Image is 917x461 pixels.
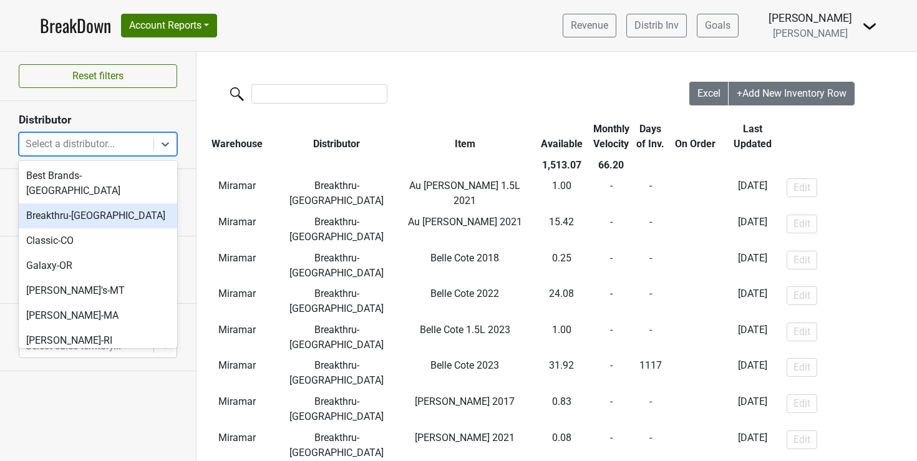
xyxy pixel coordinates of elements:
[19,114,177,127] h3: Distributor
[669,176,721,212] td: -
[278,319,396,356] td: Breakthru-[GEOGRAPHIC_DATA]
[19,253,177,278] div: Galaxy-OR
[196,248,278,284] td: Miramar
[632,283,669,319] td: -
[533,119,590,155] th: Available: activate to sort column ascending
[590,319,633,356] td: -
[415,395,515,407] span: [PERSON_NAME] 2017
[278,248,396,284] td: Breakthru-[GEOGRAPHIC_DATA]
[669,211,721,248] td: -
[632,119,669,155] th: Days of Inv.: activate to sort column ascending
[396,119,533,155] th: Item: activate to sort column ascending
[420,324,510,336] span: Belle Cote 1.5L 2023
[669,391,721,427] td: -
[278,176,396,212] td: Breakthru-[GEOGRAPHIC_DATA]
[533,155,590,176] th: 1,513.07
[196,119,278,155] th: Warehouse: activate to sort column ascending
[278,211,396,248] td: Breakthru-[GEOGRAPHIC_DATA]
[787,286,817,305] button: Edit
[19,228,177,253] div: Classic-CO
[533,356,590,392] td: 31.92
[590,155,633,176] th: 66.20
[430,288,499,299] span: Belle Cote 2022
[721,211,784,248] td: [DATE]
[721,176,784,212] td: [DATE]
[787,251,817,269] button: Edit
[533,176,590,212] td: 1.00
[632,211,669,248] td: -
[626,14,687,37] a: Distrib Inv
[784,119,911,155] th: &nbsp;: activate to sort column ascending
[773,27,848,39] span: [PERSON_NAME]
[669,248,721,284] td: -
[196,211,278,248] td: Miramar
[533,283,590,319] td: 24.08
[669,119,721,155] th: On Order: activate to sort column ascending
[632,391,669,427] td: -
[787,178,817,197] button: Edit
[590,391,633,427] td: -
[590,176,633,212] td: -
[787,358,817,377] button: Edit
[19,203,177,228] div: Breakthru-[GEOGRAPHIC_DATA]
[787,215,817,233] button: Edit
[721,119,784,155] th: Last Updated: activate to sort column ascending
[697,14,739,37] a: Goals
[632,319,669,356] td: -
[563,14,616,37] a: Revenue
[590,283,633,319] td: -
[430,252,499,264] span: Belle Cote 2018
[737,87,847,99] span: +Add New Inventory Row
[669,319,721,356] td: -
[632,176,669,212] td: -
[669,356,721,392] td: -
[729,82,855,105] button: +Add New Inventory Row
[787,394,817,413] button: Edit
[721,356,784,392] td: [DATE]
[590,356,633,392] td: -
[689,82,729,105] button: Excel
[278,119,396,155] th: Distributor: activate to sort column ascending
[590,248,633,284] td: -
[278,391,396,427] td: Breakthru-[GEOGRAPHIC_DATA]
[721,248,784,284] td: [DATE]
[196,319,278,356] td: Miramar
[19,328,177,353] div: [PERSON_NAME]-RI
[721,319,784,356] td: [DATE]
[19,278,177,303] div: [PERSON_NAME]'s-MT
[196,356,278,392] td: Miramar
[632,356,669,392] td: 1117
[40,12,111,39] a: BreakDown
[196,283,278,319] td: Miramar
[787,430,817,449] button: Edit
[415,432,515,444] span: [PERSON_NAME] 2021
[721,283,784,319] td: [DATE]
[632,248,669,284] td: -
[430,359,499,371] span: Belle Cote 2023
[862,19,877,34] img: Dropdown Menu
[19,64,177,88] button: Reset filters
[196,391,278,427] td: Miramar
[669,283,721,319] td: -
[121,14,217,37] button: Account Reports
[19,163,177,203] div: Best Brands-[GEOGRAPHIC_DATA]
[409,180,520,206] span: Au [PERSON_NAME] 1.5L 2021
[590,119,633,155] th: Monthly Velocity: activate to sort column ascending
[769,10,852,26] div: [PERSON_NAME]
[697,87,720,99] span: Excel
[590,211,633,248] td: -
[533,319,590,356] td: 1.00
[721,391,784,427] td: [DATE]
[278,283,396,319] td: Breakthru-[GEOGRAPHIC_DATA]
[787,323,817,341] button: Edit
[196,176,278,212] td: Miramar
[533,391,590,427] td: 0.83
[408,216,522,228] span: Au [PERSON_NAME] 2021
[19,303,177,328] div: [PERSON_NAME]-MA
[533,211,590,248] td: 15.42
[278,356,396,392] td: Breakthru-[GEOGRAPHIC_DATA]
[533,248,590,284] td: 0.25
